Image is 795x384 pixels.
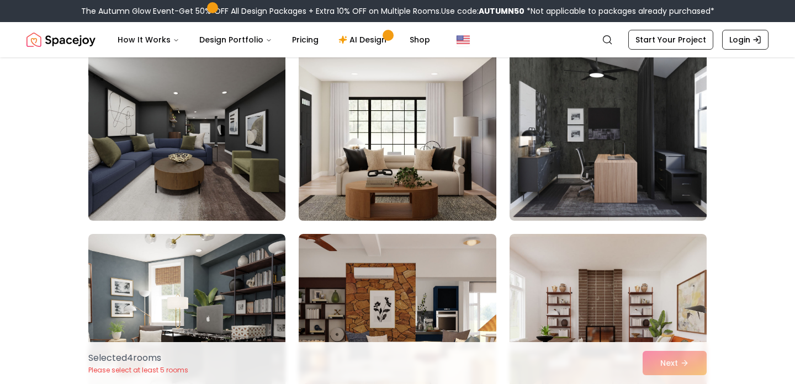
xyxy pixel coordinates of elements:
[88,351,188,365] p: Selected 4 room s
[283,29,327,51] a: Pricing
[88,44,285,221] img: Room room-13
[510,44,707,221] img: Room room-15
[109,29,439,51] nav: Main
[479,6,524,17] b: AUTUMN50
[190,29,281,51] button: Design Portfolio
[88,366,188,375] p: Please select at least 5 rooms
[722,30,768,50] a: Login
[81,6,714,17] div: The Autumn Glow Event-Get 50% OFF All Design Packages + Extra 10% OFF on Multiple Rooms.
[26,22,768,57] nav: Global
[294,40,501,225] img: Room room-14
[330,29,399,51] a: AI Design
[628,30,713,50] a: Start Your Project
[26,29,96,51] a: Spacejoy
[441,6,524,17] span: Use code:
[457,33,470,46] img: United States
[524,6,714,17] span: *Not applicable to packages already purchased*
[109,29,188,51] button: How It Works
[26,29,96,51] img: Spacejoy Logo
[401,29,439,51] a: Shop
